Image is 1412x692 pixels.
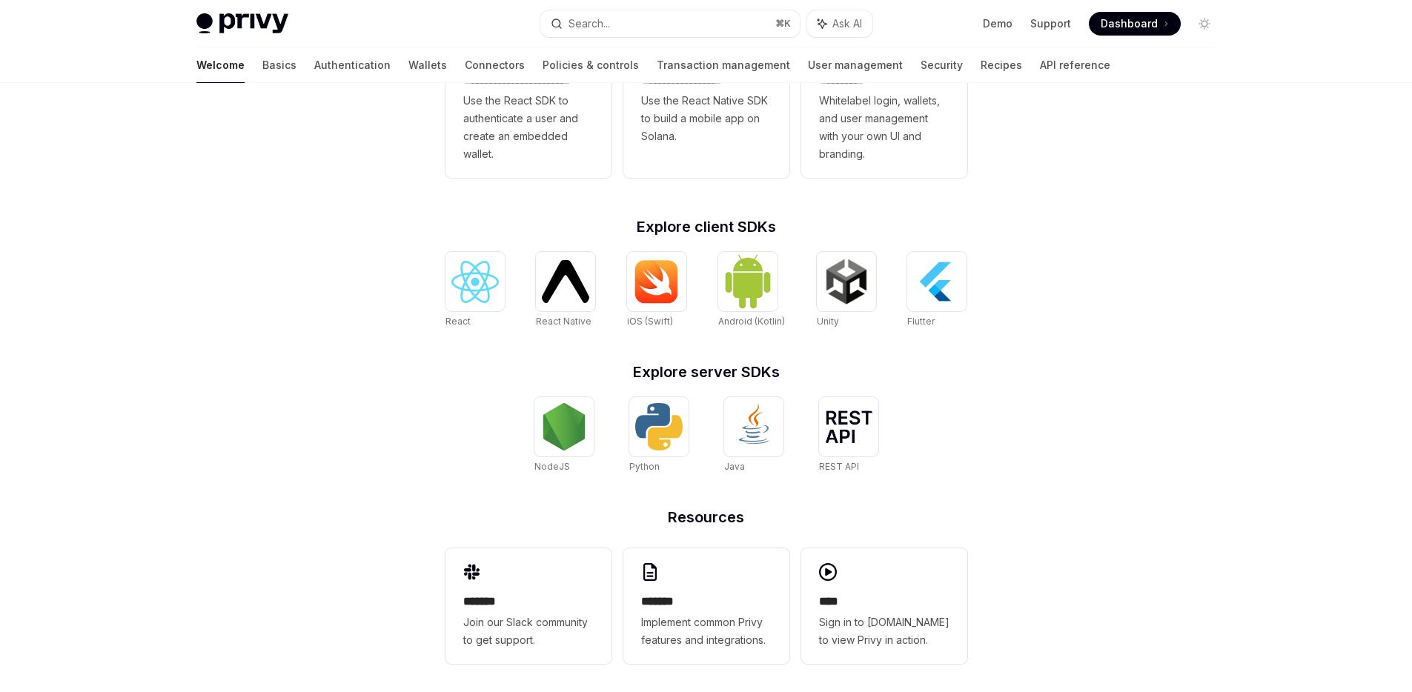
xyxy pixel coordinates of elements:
[627,252,686,329] a: iOS (Swift)iOS (Swift)
[817,316,839,327] span: Unity
[196,47,245,83] a: Welcome
[1089,12,1181,36] a: Dashboard
[536,316,591,327] span: React Native
[633,259,680,304] img: iOS (Swift)
[445,252,505,329] a: ReactReact
[463,613,594,649] span: Join our Slack community to get support.
[543,47,639,83] a: Policies & controls
[445,219,967,234] h2: Explore client SDKs
[408,47,447,83] a: Wallets
[451,261,499,303] img: React
[801,548,967,664] a: ****Sign in to [DOMAIN_NAME] to view Privy in action.
[635,403,683,450] img: Python
[823,258,870,305] img: Unity
[196,13,288,34] img: light logo
[463,92,594,163] span: Use the React SDK to authenticate a user and create an embedded wallet.
[801,27,967,178] a: **** *****Whitelabel login, wallets, and user management with your own UI and branding.
[629,461,660,472] span: Python
[819,397,878,474] a: REST APIREST API
[921,47,963,83] a: Security
[445,316,471,327] span: React
[832,16,862,31] span: Ask AI
[314,47,391,83] a: Authentication
[718,316,785,327] span: Android (Kotlin)
[445,365,967,379] h2: Explore server SDKs
[1193,12,1216,36] button: Toggle dark mode
[465,47,525,83] a: Connectors
[623,27,789,178] a: **** **** **** ***Use the React Native SDK to build a mobile app on Solana.
[724,397,783,474] a: JavaJava
[819,613,949,649] span: Sign in to [DOMAIN_NAME] to view Privy in action.
[1101,16,1158,31] span: Dashboard
[534,461,570,472] span: NodeJS
[825,410,872,443] img: REST API
[540,403,588,450] img: NodeJS
[657,47,790,83] a: Transaction management
[534,397,594,474] a: NodeJSNodeJS
[981,47,1022,83] a: Recipes
[542,260,589,302] img: React Native
[445,510,967,525] h2: Resources
[641,92,772,145] span: Use the React Native SDK to build a mobile app on Solana.
[623,548,789,664] a: **** **Implement common Privy features and integrations.
[913,258,961,305] img: Flutter
[807,10,872,37] button: Ask AI
[718,252,785,329] a: Android (Kotlin)Android (Kotlin)
[1030,16,1071,31] a: Support
[536,252,595,329] a: React NativeReact Native
[445,548,611,664] a: **** **Join our Slack community to get support.
[817,252,876,329] a: UnityUnity
[724,461,745,472] span: Java
[775,18,791,30] span: ⌘ K
[569,15,610,33] div: Search...
[629,397,689,474] a: PythonPython
[808,47,903,83] a: User management
[819,92,949,163] span: Whitelabel login, wallets, and user management with your own UI and branding.
[627,316,673,327] span: iOS (Swift)
[540,10,800,37] button: Search...⌘K
[1040,47,1110,83] a: API reference
[907,252,967,329] a: FlutterFlutter
[730,403,778,450] img: Java
[724,253,772,309] img: Android (Kotlin)
[819,461,859,472] span: REST API
[262,47,296,83] a: Basics
[983,16,1012,31] a: Demo
[907,316,935,327] span: Flutter
[641,613,772,649] span: Implement common Privy features and integrations.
